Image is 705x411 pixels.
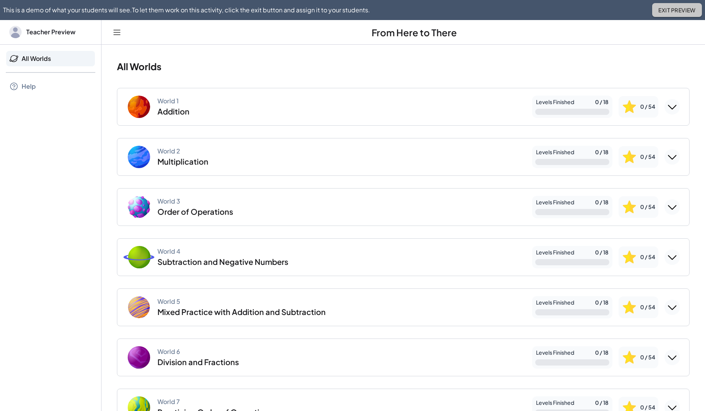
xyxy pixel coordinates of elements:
[595,399,609,406] div: 0 / 18
[640,103,655,110] div: 0 / 54
[640,354,655,361] div: 0 / 54
[157,248,180,255] div: World 4
[157,147,180,155] div: World 2
[664,249,680,265] button: Expand World 4
[664,199,680,215] button: Expand World 3
[123,242,154,273] img: world_4-DqZ5-yqq.svg
[157,348,180,355] div: World 6
[123,292,154,323] img: world_5-Ddd6jYWZ.svg
[22,54,51,63] div: All Worlds
[536,249,574,256] div: Levels Finished
[157,398,180,406] div: World 7
[536,349,574,356] div: Levels Finished
[622,99,637,115] img: svg%3e
[622,249,637,265] img: svg%3e
[26,27,92,37] span: Teacher Preview
[622,149,637,165] img: svg%3e
[536,299,574,306] div: Levels Finished
[622,350,637,365] img: svg%3e
[640,304,655,311] div: 0 / 54
[595,149,609,156] div: 0 / 18
[664,300,680,315] button: Expand World 5
[157,197,180,205] div: World 3
[640,153,655,160] div: 0 / 54
[157,357,239,367] div: Division and Fractions
[622,300,637,315] img: svg%3e
[595,199,609,206] div: 0 / 18
[640,204,655,211] div: 0 / 54
[595,99,609,106] div: 0 / 18
[157,307,326,317] div: Mixed Practice with Addition and Subtraction
[536,149,574,156] div: Levels Finished
[595,349,609,356] div: 0 / 18
[157,257,288,267] div: Subtraction and Negative Numbers
[123,141,154,172] img: world_2-eo-U0P2v.svg
[157,207,233,217] div: Order of Operations
[536,399,574,406] div: Levels Finished
[123,192,154,222] img: world_3-BBc5KnXp.svg
[640,254,655,261] div: 0 / 54
[640,404,655,411] div: 0 / 54
[157,157,208,167] div: Multiplication
[157,106,189,116] div: Addition
[157,298,180,305] div: World 5
[595,249,609,256] div: 0 / 18
[595,299,609,306] div: 0 / 18
[664,350,680,365] button: Expand World 6
[652,3,702,17] button: Exit Preview
[157,97,179,105] div: World 1
[536,199,574,206] div: Levels Finished
[372,23,457,42] h1: From Here to There
[117,57,690,76] h2: All Worlds
[622,199,637,215] img: svg%3e
[664,149,680,165] button: Expand World 2
[123,342,154,373] img: world_6-BOdkv8B8.svg
[658,7,696,13] span: Exit Preview
[536,99,574,106] div: Levels Finished
[22,82,36,91] div: Help
[123,91,154,122] img: world_1-Dr-aa4MT.svg
[664,99,680,115] button: Expand World 1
